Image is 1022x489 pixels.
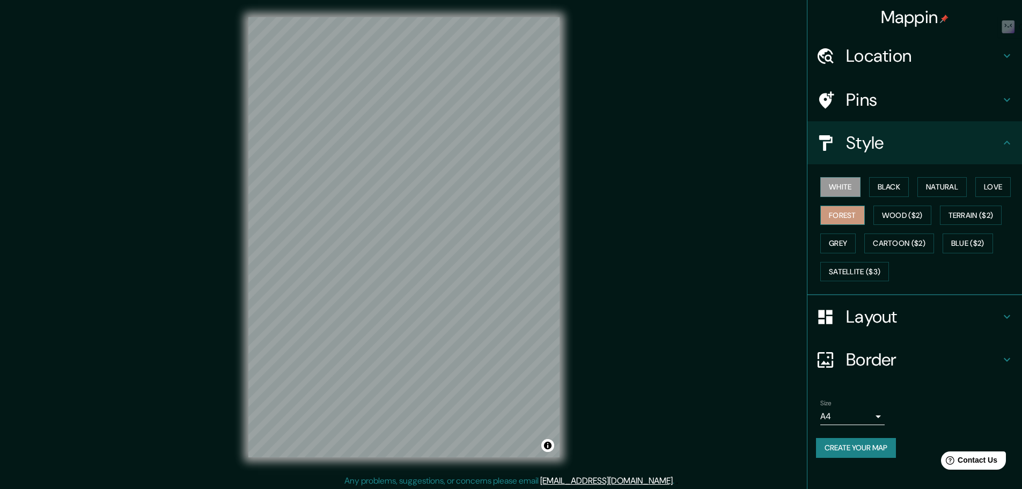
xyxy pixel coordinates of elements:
div: Layout [807,295,1022,338]
canvas: Map [248,17,560,457]
h4: Style [846,132,1001,154]
button: Satellite ($3) [820,262,889,282]
iframe: Help widget launcher [927,447,1010,477]
button: Create your map [816,438,896,458]
a: [EMAIL_ADDRESS][DOMAIN_NAME] [540,475,673,486]
button: Love [975,177,1011,197]
button: Black [869,177,909,197]
div: Pins [807,78,1022,121]
div: . [674,475,676,487]
button: Natural [917,177,967,197]
button: White [820,177,861,197]
button: Wood ($2) [873,206,931,225]
h4: Pins [846,89,1001,111]
div: A4 [820,408,885,425]
button: Grey [820,233,856,253]
h4: Mappin [881,6,949,28]
button: Toggle attribution [541,439,554,452]
button: Cartoon ($2) [864,233,934,253]
button: Blue ($2) [943,233,993,253]
label: Size [820,399,832,408]
div: Style [807,121,1022,164]
img: pin-icon.png [940,14,949,23]
div: . [676,475,678,487]
h4: Location [846,45,1001,67]
p: Any problems, suggestions, or concerns please email . [344,475,674,487]
h4: Layout [846,306,1001,327]
div: Location [807,34,1022,77]
h4: Border [846,349,1001,370]
button: Terrain ($2) [940,206,1002,225]
div: Border [807,338,1022,381]
button: Forest [820,206,865,225]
